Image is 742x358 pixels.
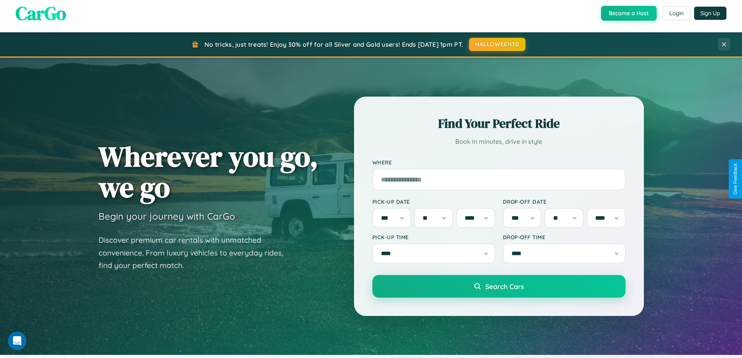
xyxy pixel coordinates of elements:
h2: Find Your Perfect Ride [372,115,626,132]
button: Search Cars [372,275,626,298]
button: HALLOWEEN30 [469,38,525,51]
button: Sign Up [694,7,726,20]
h1: Wherever you go, we go [99,141,318,203]
button: Become a Host [601,6,657,21]
iframe: Intercom live chat [8,332,26,350]
div: Give Feedback [733,163,738,195]
p: Book in minutes, drive in style [372,136,626,147]
label: Pick-up Time [372,234,495,240]
label: Where [372,159,626,166]
h3: Begin your journey with CarGo [99,210,235,222]
button: Login [663,6,690,20]
span: CarGo [16,0,66,26]
p: Discover premium car rentals with unmatched convenience. From luxury vehicles to everyday rides, ... [99,234,293,272]
label: Drop-off Time [503,234,626,240]
label: Pick-up Date [372,198,495,205]
span: Search Cars [485,282,524,291]
label: Drop-off Date [503,198,626,205]
span: No tricks, just treats! Enjoy 30% off for all Silver and Gold users! Ends [DATE] 1pm PT. [204,41,463,48]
